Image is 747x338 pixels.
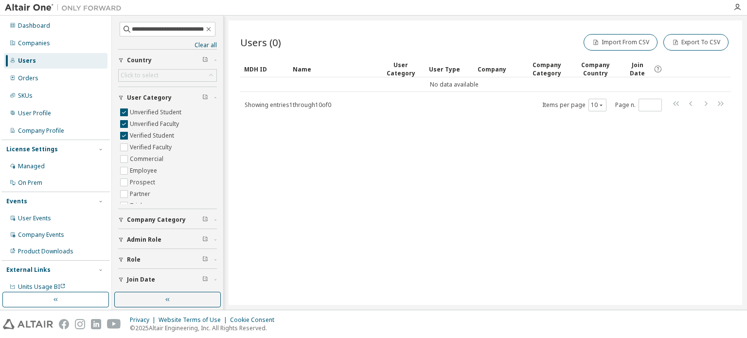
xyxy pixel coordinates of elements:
[130,130,176,142] label: Verified Student
[6,197,27,205] div: Events
[380,61,421,77] div: User Category
[130,107,183,118] label: Unverified Student
[5,3,126,13] img: Altair One
[107,319,121,329] img: youtube.svg
[127,216,186,224] span: Company Category
[429,61,470,77] div: User Type
[18,74,38,82] div: Orders
[127,236,161,244] span: Admin Role
[18,214,51,222] div: User Events
[293,61,373,77] div: Name
[240,77,668,92] td: No data available
[240,36,281,49] span: Users (0)
[18,22,50,30] div: Dashboard
[18,162,45,170] div: Managed
[6,145,58,153] div: License Settings
[202,216,208,224] span: Clear filter
[245,101,331,109] span: Showing entries 1 through 10 of 0
[230,316,280,324] div: Cookie Consent
[18,57,36,65] div: Users
[18,231,64,239] div: Company Events
[127,94,172,102] span: User Category
[118,87,217,108] button: User Category
[118,41,217,49] a: Clear all
[118,249,217,270] button: Role
[130,188,152,200] label: Partner
[591,101,604,109] button: 10
[130,324,280,332] p: © 2025 Altair Engineering, Inc. All Rights Reserved.
[118,50,217,71] button: Country
[18,39,50,47] div: Companies
[202,236,208,244] span: Clear filter
[121,71,159,79] div: Click to select
[18,283,66,291] span: Units Usage BI
[202,256,208,264] span: Clear filter
[202,276,208,284] span: Clear filter
[118,209,217,231] button: Company Category
[526,61,567,77] div: Company Category
[3,319,53,329] img: altair_logo.svg
[202,94,208,102] span: Clear filter
[159,316,230,324] div: Website Terms of Use
[202,56,208,64] span: Clear filter
[244,61,285,77] div: MDH ID
[663,34,729,51] button: Export To CSV
[18,127,64,135] div: Company Profile
[575,61,616,77] div: Company Country
[59,319,69,329] img: facebook.svg
[584,34,658,51] button: Import From CSV
[127,56,152,64] span: Country
[18,109,51,117] div: User Profile
[130,200,144,212] label: Trial
[127,256,141,264] span: Role
[75,319,85,329] img: instagram.svg
[623,61,651,77] span: Join Date
[6,266,51,274] div: External Links
[91,319,101,329] img: linkedin.svg
[18,92,33,100] div: SKUs
[542,99,606,111] span: Items per page
[478,61,518,77] div: Company
[118,229,217,250] button: Admin Role
[119,70,216,81] div: Click to select
[130,153,165,165] label: Commercial
[615,99,662,111] span: Page n.
[654,65,662,73] svg: Date when the user was first added or directly signed up. If the user was deleted and later re-ad...
[130,177,157,188] label: Prospect
[130,142,174,153] label: Verified Faculty
[130,118,181,130] label: Unverified Faculty
[118,269,217,290] button: Join Date
[130,316,159,324] div: Privacy
[18,179,42,187] div: On Prem
[18,248,73,255] div: Product Downloads
[127,276,155,284] span: Join Date
[130,165,159,177] label: Employee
